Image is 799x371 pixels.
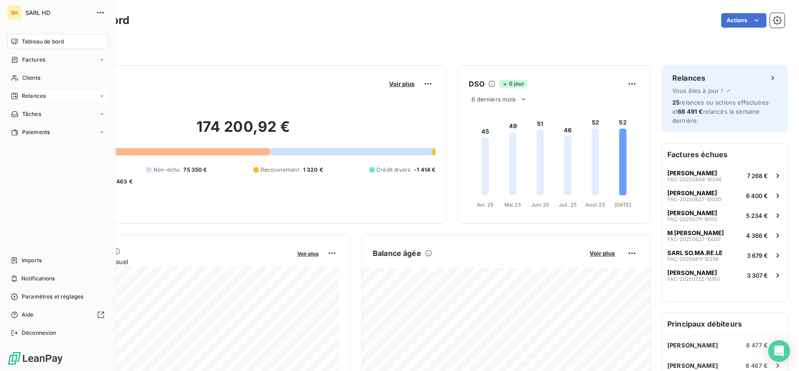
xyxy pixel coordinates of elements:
span: Tableau de bord [22,38,64,46]
span: Crédit divers [376,166,410,174]
span: [PERSON_NAME] [667,269,717,276]
span: M [PERSON_NAME] [667,229,724,236]
button: [PERSON_NAME]FAC-20250711-101335 234 € [662,205,788,225]
span: 8 467 € [746,362,768,369]
span: Déconnexion [22,329,57,337]
span: -1 414 € [414,166,435,174]
span: 0 jour [499,80,527,88]
span: Clients [22,74,40,82]
h6: Relances [672,72,705,83]
img: Logo LeanPay [7,351,63,366]
span: SARL SO.MA.RE.LE [667,249,723,256]
button: Actions [721,13,766,28]
span: Vous êtes à jour ! [672,87,723,94]
span: [PERSON_NAME] [667,169,717,177]
button: Voir plus [386,80,417,88]
button: Voir plus [587,249,618,257]
tspan: Juil. 25 [559,202,577,208]
span: [PERSON_NAME] [667,189,717,197]
button: [PERSON_NAME]FAC-20250722-101603 307 € [662,265,788,285]
h6: Principaux débiteurs [662,313,788,335]
span: Paiements [22,128,50,136]
span: Factures [22,56,45,64]
span: FAC-20250711-10133 [667,217,717,222]
h2: 174 200,92 € [51,118,435,145]
span: FAC-20250627-10037 [667,236,721,242]
span: 8 477 € [746,342,768,349]
span: Notifications [21,275,55,283]
div: SH [7,5,22,20]
span: 6 400 € [746,192,768,199]
h6: Balance âgée [373,248,421,259]
span: FAC-20250722-10160 [667,276,720,282]
span: SARL HD [25,9,90,16]
span: [PERSON_NAME] [667,342,718,349]
span: 3 679 € [747,252,768,259]
span: Aide [22,311,34,319]
span: Chiffre d'affaires mensuel [51,257,291,266]
span: [PERSON_NAME] [667,362,718,369]
span: 3 307 € [747,272,768,279]
tspan: [DATE] [614,202,632,208]
button: M [PERSON_NAME]FAC-20250627-100374 366 € [662,225,788,245]
a: Aide [7,308,108,322]
span: 25 [672,99,680,106]
span: Voir plus [297,251,319,257]
span: 1 320 € [303,166,323,174]
span: FAC-20250627-10030 [667,197,721,202]
tspan: Juin 25 [531,202,550,208]
span: Voir plus [590,250,615,257]
span: FAC-20250804-10246 [667,177,722,182]
button: [PERSON_NAME]FAC-20250627-100306 400 € [662,185,788,205]
span: Tâches [22,110,41,118]
tspan: Avr. 25 [477,202,494,208]
span: Non-échu [153,166,180,174]
span: 75 350 € [183,166,207,174]
span: [PERSON_NAME] [667,209,717,217]
span: 4 366 € [746,232,768,239]
span: Recouvrement [261,166,300,174]
div: Open Intercom Messenger [768,340,790,362]
span: 5 234 € [746,212,768,219]
button: Voir plus [295,249,321,257]
tspan: Août 25 [585,202,605,208]
span: FAC-20250811-10256 [667,256,719,262]
span: relances ou actions effectuées et relancés la semaine dernière. [672,99,769,124]
span: Voir plus [389,80,414,87]
span: Relances [22,92,46,100]
h6: Factures échues [662,144,788,165]
h6: DSO [469,78,484,89]
tspan: Mai 25 [504,202,521,208]
span: Imports [22,256,42,265]
button: SARL SO.MA.RE.LEFAC-20250811-102563 679 € [662,245,788,265]
span: 7 268 € [747,172,768,179]
span: 68 491 € [678,108,703,115]
button: [PERSON_NAME]FAC-20250804-102467 268 € [662,165,788,185]
span: -463 € [114,178,133,186]
span: Paramètres et réglages [22,293,83,301]
span: 6 derniers mois [471,96,516,103]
